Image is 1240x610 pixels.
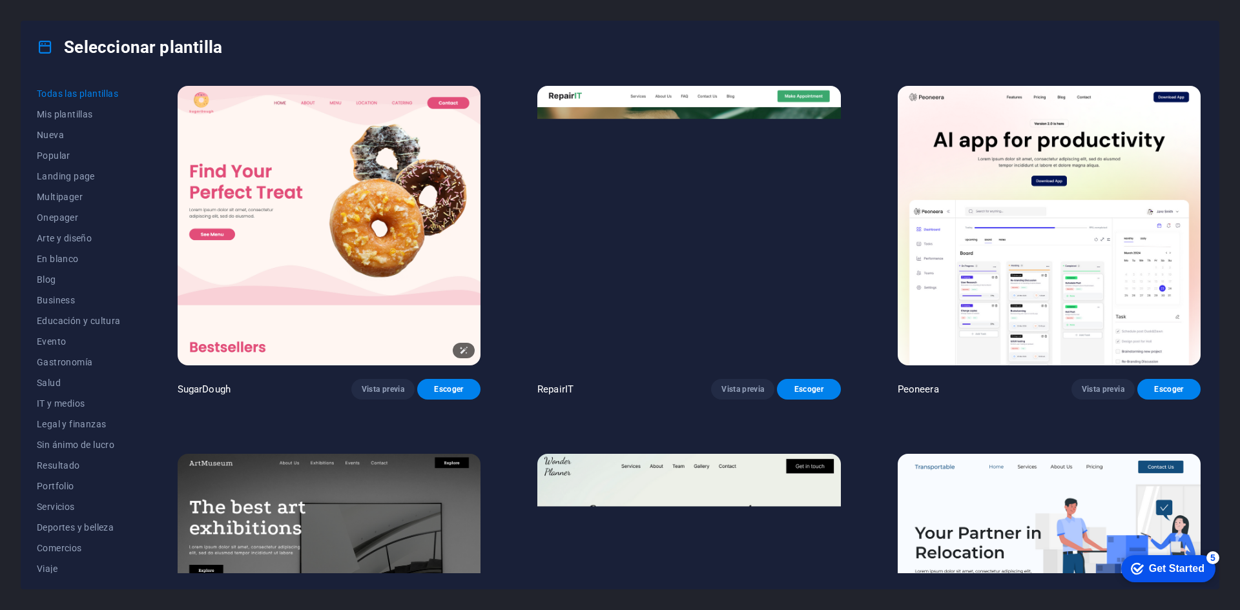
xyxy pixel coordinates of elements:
[178,383,231,396] p: SugarDough
[417,379,480,400] button: Escoger
[37,187,121,207] button: Multipager
[721,384,764,394] span: Vista previa
[1148,384,1190,394] span: Escoger
[1082,384,1124,394] span: Vista previa
[37,357,121,367] span: Gastronomía
[37,166,121,187] button: Landing page
[37,496,121,517] button: Servicios
[37,228,121,249] button: Arte y diseño
[351,379,415,400] button: Vista previa
[428,384,470,394] span: Escoger
[37,83,121,104] button: Todas las plantillas
[96,3,108,15] div: 5
[37,558,121,579] button: Viaje
[898,383,939,396] p: Peoneera
[37,440,121,450] span: Sin ánimo de lucro
[37,517,121,538] button: Deportes y belleza
[37,476,121,496] button: Portfolio
[1137,379,1201,400] button: Escoger
[37,414,121,434] button: Legal y finanzas
[898,86,1201,365] img: Peoneera
[37,393,121,414] button: IT y medios
[37,372,121,393] button: Salud
[37,295,121,305] span: Business
[777,379,840,400] button: Escoger
[37,130,121,140] span: Nueva
[37,538,121,558] button: Comercios
[37,207,121,228] button: Onepager
[10,6,105,34] div: Get Started 5 items remaining, 0% complete
[37,125,121,145] button: Nueva
[37,290,121,310] button: Business
[37,481,121,491] span: Portfolio
[37,434,121,455] button: Sin ánimo de lucro
[1071,379,1135,400] button: Vista previa
[711,379,774,400] button: Vista previa
[37,398,121,409] span: IT y medios
[37,564,121,574] span: Viaje
[537,383,573,396] p: RepairIT
[37,145,121,166] button: Popular
[37,331,121,352] button: Evento
[37,522,121,533] span: Deportes y belleza
[37,460,121,471] span: Resultado
[37,274,121,285] span: Blog
[37,269,121,290] button: Blog
[37,37,222,57] h4: Seleccionar plantilla
[37,88,121,99] span: Todas las plantillas
[37,310,121,331] button: Educación y cultura
[37,336,121,347] span: Evento
[37,171,121,181] span: Landing page
[37,419,121,429] span: Legal y finanzas
[37,316,121,326] span: Educación y cultura
[37,212,121,223] span: Onepager
[178,86,480,365] img: SugarDough
[37,254,121,264] span: En blanco
[787,384,830,394] span: Escoger
[37,104,121,125] button: Mis plantillas
[38,14,94,26] div: Get Started
[37,109,121,119] span: Mis plantillas
[37,455,121,476] button: Resultado
[537,86,840,365] img: RepairIT
[37,543,121,553] span: Comercios
[37,150,121,161] span: Popular
[37,233,121,243] span: Arte y diseño
[37,378,121,388] span: Salud
[362,384,404,394] span: Vista previa
[37,249,121,269] button: En blanco
[37,502,121,512] span: Servicios
[37,192,121,202] span: Multipager
[37,352,121,372] button: Gastronomía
